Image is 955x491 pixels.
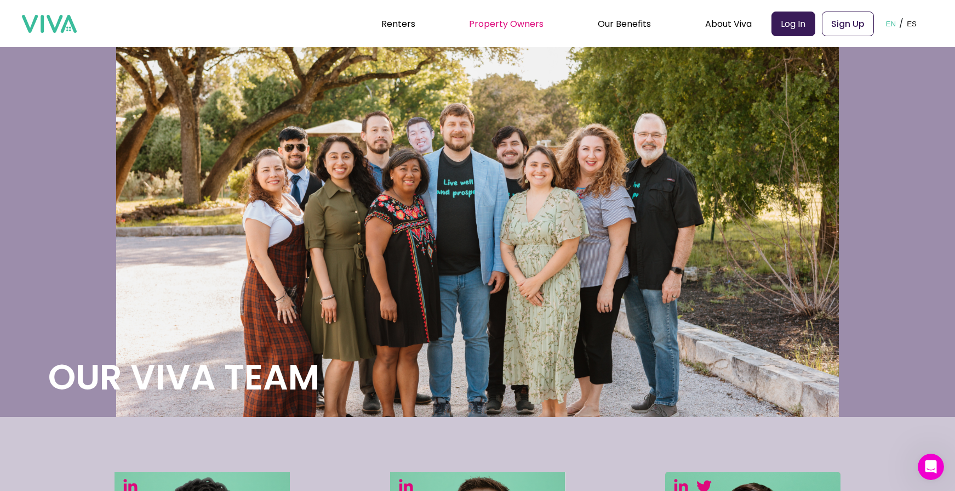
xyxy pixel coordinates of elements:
a: Log In [771,12,815,36]
a: Property Owners [469,18,544,30]
p: / [899,15,903,32]
button: EN [883,7,900,41]
iframe: Intercom live chat [918,454,944,480]
a: Renters [381,18,415,30]
img: Team Headshot [116,33,839,417]
img: viva [22,15,77,33]
a: Sign Up [822,12,874,36]
div: Our Benefits [598,10,651,37]
button: ES [903,7,920,41]
div: About Viva [705,10,752,37]
h1: Our Viva Team [48,321,319,417]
